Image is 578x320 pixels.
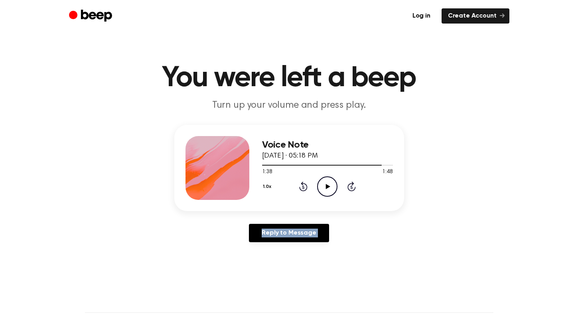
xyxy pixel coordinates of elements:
span: 1:48 [382,168,393,176]
a: Reply to Message [249,224,329,242]
p: Turn up your volume and press play. [136,99,442,112]
h3: Voice Note [262,140,393,150]
a: Beep [69,8,114,24]
a: Create Account [442,8,509,24]
a: Log in [406,8,437,24]
h1: You were left a beep [85,64,493,93]
button: 1.0x [262,180,274,194]
span: 1:38 [262,168,272,176]
span: [DATE] · 05:18 PM [262,152,318,160]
